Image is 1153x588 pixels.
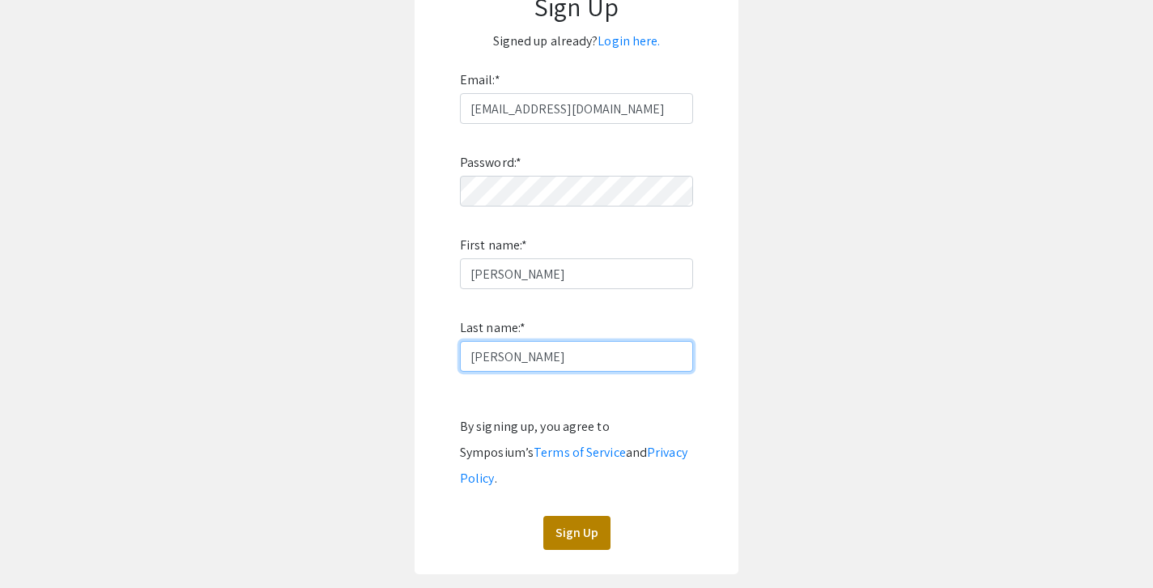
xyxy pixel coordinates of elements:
[460,444,687,487] a: Privacy Policy
[460,414,693,492] div: By signing up, you agree to Symposium’s and .
[460,232,527,258] label: First name:
[598,32,660,49] a: Login here.
[460,315,525,341] label: Last name:
[460,150,521,176] label: Password:
[431,28,722,54] p: Signed up already?
[543,516,611,550] button: Sign Up
[460,67,500,93] label: Email:
[534,444,626,461] a: Terms of Service
[12,515,69,576] iframe: Chat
